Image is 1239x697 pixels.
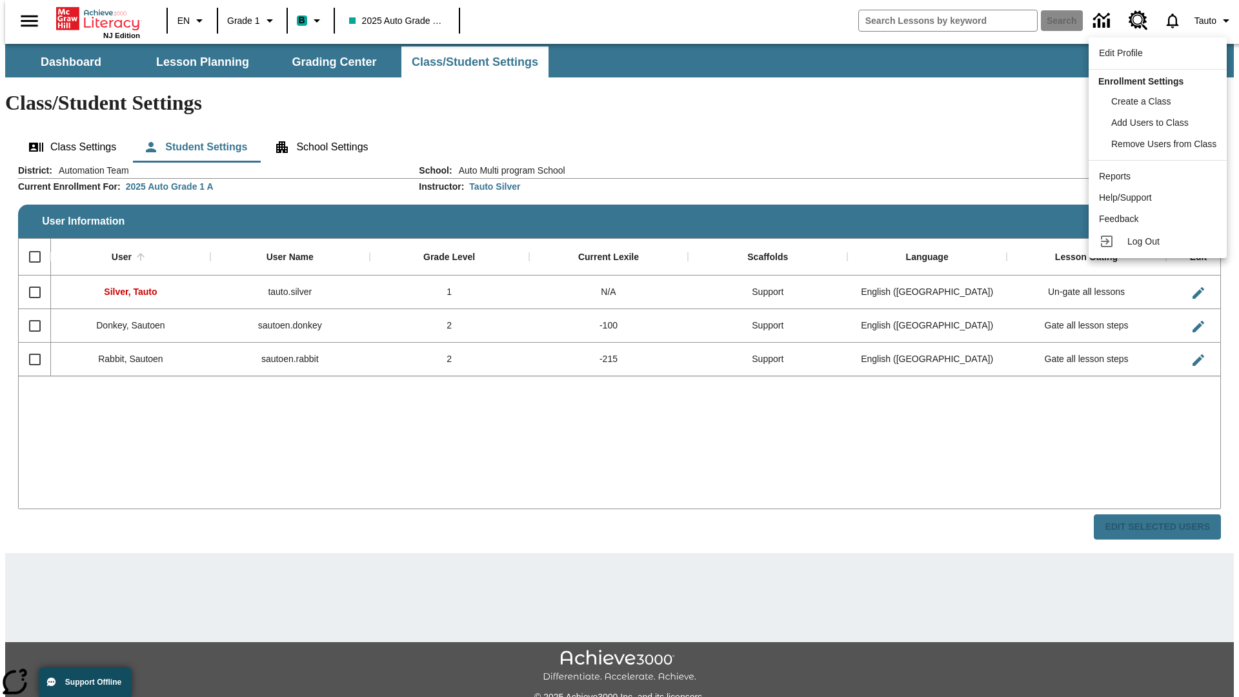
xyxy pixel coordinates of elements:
span: Log Out [1127,236,1160,247]
span: Feedback [1099,214,1138,224]
span: Reports [1099,171,1131,181]
span: Help/Support [1099,192,1152,203]
span: Remove Users from Class [1111,139,1216,149]
span: Create a Class [1111,96,1171,106]
span: Add Users to Class [1111,117,1189,128]
span: Enrollment Settings [1098,76,1184,86]
span: Edit Profile [1099,48,1143,58]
